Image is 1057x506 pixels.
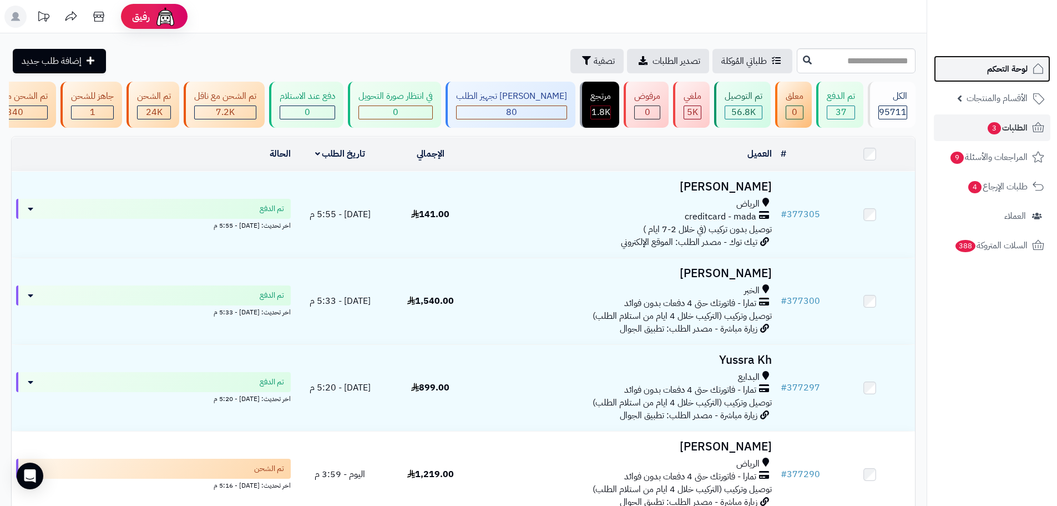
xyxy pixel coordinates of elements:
span: # [781,381,787,394]
a: تم الشحن مع ناقل 7.2K [181,82,267,128]
button: تصفية [570,49,624,73]
div: 4987 [684,106,701,119]
a: دفع عند الاستلام 0 [267,82,346,128]
div: مرفوض [634,90,660,103]
a: جاهز للشحن 1 [58,82,124,128]
a: مرتجع 1.8K [578,82,621,128]
a: السلات المتروكة388 [934,232,1050,259]
div: 0 [635,106,660,119]
a: مرفوض 0 [621,82,671,128]
h3: Yussra Kh [480,354,772,367]
span: 340 [7,106,23,119]
a: #377297 [781,381,820,394]
span: [DATE] - 5:33 م [310,294,371,308]
span: توصيل وتركيب (التركيب خلال 4 ايام من استلام الطلب) [593,396,772,409]
span: زيارة مباشرة - مصدر الطلب: تطبيق الجوال [620,322,757,335]
span: # [781,468,787,481]
a: تاريخ الطلب [315,147,366,161]
h3: [PERSON_NAME] [480,267,772,280]
span: 1.8K [591,106,610,119]
span: # [781,208,787,221]
span: 24K [146,106,163,119]
span: # [781,294,787,308]
span: تمارا - فاتورتك حتى 4 دفعات بدون فوائد [624,470,756,483]
div: 37 [827,106,854,119]
span: العملاء [1004,208,1026,224]
span: تم الشحن [254,463,284,474]
span: 3 [988,122,1001,134]
a: الحالة [270,147,291,161]
span: 7.2K [216,106,235,119]
div: تم الشحن [137,90,171,103]
div: في انتظار صورة التحويل [358,90,433,103]
span: السلات المتروكة [954,238,1028,253]
span: الأقسام والمنتجات [967,91,1028,106]
span: 1 [90,106,95,119]
a: # [781,147,786,161]
div: اخر تحديث: [DATE] - 5:16 م [16,479,291,490]
a: #377290 [781,468,820,481]
a: طلباتي المُوكلة [712,49,792,73]
a: معلق 0 [773,82,814,128]
span: توصيل وتركيب (التركيب خلال 4 ايام من استلام الطلب) [593,483,772,496]
span: 899.00 [411,381,449,394]
div: تم التوصيل [725,90,762,103]
div: اخر تحديث: [DATE] - 5:33 م [16,305,291,317]
span: تصفية [594,54,615,68]
span: 4 [968,181,982,193]
span: تم الدفع [260,203,284,214]
div: 56836 [725,106,762,119]
a: تم الشحن 24K [124,82,181,128]
a: طلبات الإرجاع4 [934,173,1050,200]
span: 5K [687,106,698,119]
a: الطلبات3 [934,114,1050,141]
a: إضافة طلب جديد [13,49,106,73]
span: المراجعات والأسئلة [949,149,1028,165]
a: ملغي 5K [671,82,712,128]
a: لوحة التحكم [934,56,1050,82]
span: 95711 [879,106,907,119]
span: 0 [393,106,398,119]
span: 1,219.00 [407,468,454,481]
span: تم الدفع [260,290,284,301]
div: اخر تحديث: [DATE] - 5:55 م [16,219,291,231]
span: إضافة طلب جديد [22,54,82,68]
span: 141.00 [411,208,449,221]
div: 1822 [591,106,610,119]
a: [PERSON_NAME] تجهيز الطلب 80 [443,82,578,128]
div: الكل [878,90,907,103]
a: العملاء [934,203,1050,229]
div: مرتجع [590,90,611,103]
div: تم الشحن مع ناقل [194,90,256,103]
div: Open Intercom Messenger [17,463,43,489]
span: 0 [645,106,650,119]
span: 56.8K [731,106,756,119]
span: 0 [792,106,797,119]
span: توصيل وتركيب (التركيب خلال 4 ايام من استلام الطلب) [593,309,772,323]
a: #377300 [781,294,820,308]
span: البدايع [738,371,760,384]
div: 0 [280,106,335,119]
span: 0 [305,106,310,119]
h3: [PERSON_NAME] [480,440,772,453]
div: ملغي [684,90,701,103]
span: الخبر [744,284,760,297]
span: تمارا - فاتورتك حتى 4 دفعات بدون فوائد [624,384,756,397]
div: دفع عند الاستلام [280,90,335,103]
span: زيارة مباشرة - مصدر الطلب: تطبيق الجوال [620,409,757,422]
div: 0 [786,106,803,119]
div: 0 [359,106,432,119]
span: creditcard - mada [685,211,756,223]
span: تصدير الطلبات [653,54,700,68]
span: 80 [506,106,517,119]
a: تم التوصيل 56.8K [712,82,773,128]
a: في انتظار صورة التحويل 0 [346,82,443,128]
div: معلق [786,90,803,103]
div: 7222 [195,106,256,119]
a: تم الدفع 37 [814,82,866,128]
span: طلبات الإرجاع [967,179,1028,194]
div: 23970 [138,106,170,119]
span: [DATE] - 5:55 م [310,208,371,221]
span: الرياض [736,458,760,470]
span: 1,540.00 [407,294,454,308]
